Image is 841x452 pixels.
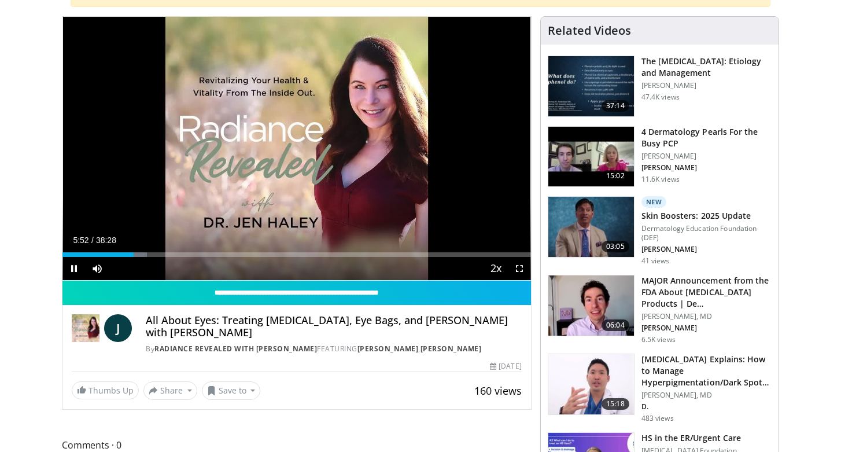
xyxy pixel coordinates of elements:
h3: The [MEDICAL_DATA]: Etiology and Management [641,56,772,79]
span: 06:04 [602,319,629,331]
button: Share [143,381,197,400]
h3: Skin Boosters: 2025 Update [641,210,772,222]
p: [PERSON_NAME], MD [641,312,772,321]
button: Mute [86,257,109,280]
a: 15:18 [MEDICAL_DATA] Explains: How to Manage Hyperpigmentation/Dark Spots o… [PERSON_NAME], MD D.... [548,354,772,423]
p: 47.4K views [641,93,680,102]
a: 15:02 4 Dermatology Pearls For the Busy PCP [PERSON_NAME] [PERSON_NAME] 11.6K views [548,126,772,188]
img: c5af237d-e68a-4dd3-8521-77b3daf9ece4.150x105_q85_crop-smart_upscale.jpg [548,56,634,116]
button: Save to [202,381,261,400]
p: Dermatology Education Foundation (DEF) [641,224,772,242]
span: 03:05 [602,241,629,252]
p: D. [641,402,772,411]
span: 15:02 [602,170,629,182]
h3: [MEDICAL_DATA] Explains: How to Manage Hyperpigmentation/Dark Spots o… [641,354,772,388]
p: [PERSON_NAME], MD [641,391,772,400]
h3: MAJOR Announcement from the FDA About [MEDICAL_DATA] Products | De… [641,275,772,310]
p: [PERSON_NAME] [641,324,772,333]
a: Thumbs Up [72,381,139,399]
h3: 4 Dermatology Pearls For the Busy PCP [641,126,772,149]
p: [PERSON_NAME] [641,245,772,254]
img: 5d8405b0-0c3f-45ed-8b2f-ed15b0244802.150x105_q85_crop-smart_upscale.jpg [548,197,634,257]
a: 03:05 New Skin Boosters: 2025 Update Dermatology Education Foundation (DEF) [PERSON_NAME] 41 views [548,196,772,266]
button: Pause [62,257,86,280]
span: 37:14 [602,100,629,112]
div: By FEATURING , [146,344,522,354]
span: 160 views [474,384,522,398]
img: b8d0b268-5ea7-42fe-a1b9-7495ab263df8.150x105_q85_crop-smart_upscale.jpg [548,275,634,336]
img: Radiance Revealed with Dr. Jen Haley [72,314,99,342]
a: Radiance Revealed with [PERSON_NAME] [154,344,317,354]
p: 483 views [641,414,674,423]
p: [PERSON_NAME] [641,163,772,172]
p: New [641,196,667,208]
span: / [91,236,94,245]
a: 37:14 The [MEDICAL_DATA]: Etiology and Management [PERSON_NAME] 47.4K views [548,56,772,117]
span: 5:52 [73,236,88,245]
h4: Related Videos [548,24,631,38]
div: Progress Bar [62,252,531,257]
span: 38:28 [96,236,116,245]
a: [PERSON_NAME] [357,344,419,354]
h4: All About Eyes: Treating [MEDICAL_DATA], Eye Bags, and [PERSON_NAME] with [PERSON_NAME] [146,314,522,339]
img: e1503c37-a13a-4aad-9ea8-1e9b5ff728e6.150x105_q85_crop-smart_upscale.jpg [548,354,634,414]
a: J [104,314,132,342]
button: Fullscreen [508,257,531,280]
p: [PERSON_NAME] [641,81,772,90]
div: [DATE] [490,361,521,372]
span: 15:18 [602,398,629,410]
p: 6.5K views [641,335,676,344]
h3: HS in the ER/Urgent Care [641,432,741,444]
video-js: Video Player [62,17,531,281]
button: Playback Rate [485,257,508,280]
a: 06:04 MAJOR Announcement from the FDA About [MEDICAL_DATA] Products | De… [PERSON_NAME], MD [PERS... [548,275,772,344]
img: 04c704bc-886d-4395-b463-610399d2ca6d.150x105_q85_crop-smart_upscale.jpg [548,127,634,187]
p: 11.6K views [641,175,680,184]
a: [PERSON_NAME] [420,344,482,354]
p: 41 views [641,256,670,266]
p: [PERSON_NAME] [641,152,772,161]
